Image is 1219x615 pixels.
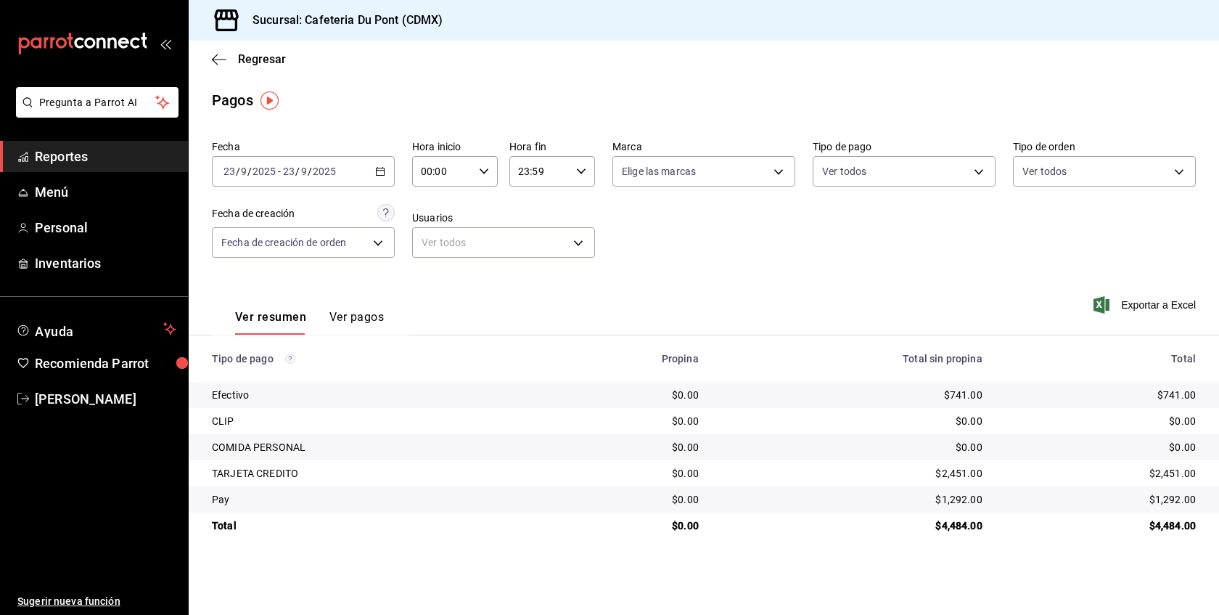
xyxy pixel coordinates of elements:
[252,166,276,177] input: ----
[35,354,176,373] span: Recomienda Parrot
[160,38,171,49] button: open_drawer_menu
[236,166,240,177] span: /
[555,440,698,455] div: $0.00
[1006,492,1196,507] div: $1,292.00
[1022,164,1067,179] span: Ver todos
[212,353,532,364] div: Tipo de pago
[35,389,176,409] span: [PERSON_NAME]
[722,492,982,507] div: $1,292.00
[212,206,295,221] div: Fecha de creación
[555,466,698,481] div: $0.00
[35,320,157,338] span: Ayuda
[1006,440,1196,455] div: $0.00
[282,166,295,177] input: --
[555,388,698,402] div: $0.00
[212,52,286,66] button: Regresar
[1013,142,1196,152] label: Tipo de orden
[35,182,176,202] span: Menú
[247,166,252,177] span: /
[308,166,312,177] span: /
[722,466,982,481] div: $2,451.00
[555,414,698,428] div: $0.00
[312,166,337,177] input: ----
[822,164,866,179] span: Ver todos
[240,166,247,177] input: --
[285,354,295,364] svg: Los pagos realizados con Pay y otras terminales son montos brutos.
[212,466,532,481] div: TARJETA CREDITO
[221,235,346,250] span: Fecha de creación de orden
[612,142,795,152] label: Marca
[555,353,698,364] div: Propina
[223,166,236,177] input: --
[1006,414,1196,428] div: $0.00
[1006,388,1196,402] div: $741.00
[722,388,982,402] div: $741.00
[813,142,996,152] label: Tipo de pago
[329,310,384,335] button: Ver pagos
[35,218,176,237] span: Personal
[722,518,982,533] div: $4,484.00
[555,518,698,533] div: $0.00
[622,164,696,179] span: Elige las marcas
[16,87,178,118] button: Pregunta a Parrot AI
[17,594,176,609] span: Sugerir nueva función
[300,166,308,177] input: --
[412,227,595,258] div: Ver todos
[212,89,253,111] div: Pagos
[412,213,595,223] label: Usuarios
[1096,296,1196,314] button: Exportar a Excel
[39,95,156,110] span: Pregunta a Parrot AI
[235,310,384,335] div: navigation tabs
[278,166,281,177] span: -
[1006,466,1196,481] div: $2,451.00
[212,440,532,455] div: COMIDA PERSONAL
[235,310,306,335] button: Ver resumen
[35,253,176,273] span: Inventarios
[238,52,286,66] span: Regresar
[212,142,395,152] label: Fecha
[722,440,982,455] div: $0.00
[295,166,300,177] span: /
[212,518,532,533] div: Total
[555,492,698,507] div: $0.00
[722,414,982,428] div: $0.00
[212,414,532,428] div: CLIP
[412,142,498,152] label: Hora inicio
[35,147,176,166] span: Reportes
[1006,518,1196,533] div: $4,484.00
[509,142,595,152] label: Hora fin
[241,12,443,29] h3: Sucursal: Cafeteria Du Pont (CDMX)
[212,492,532,507] div: Pay
[212,388,532,402] div: Efectivo
[10,105,178,121] a: Pregunta a Parrot AI
[722,353,982,364] div: Total sin propina
[1006,353,1196,364] div: Total
[260,91,279,110] img: Tooltip marker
